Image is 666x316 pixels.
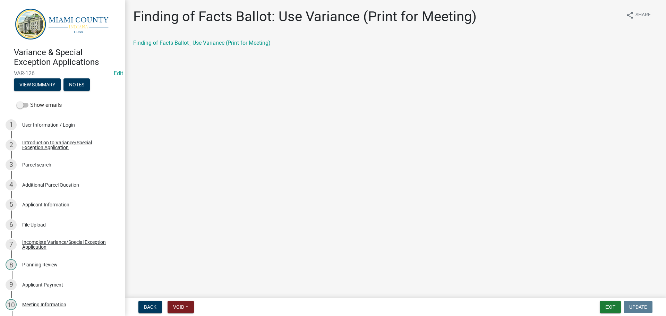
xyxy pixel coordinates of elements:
[626,11,634,19] i: share
[22,262,58,267] div: Planning Review
[14,7,114,40] img: Miami County, Indiana
[6,159,17,170] div: 3
[22,122,75,127] div: User Information / Login
[14,48,119,68] h4: Variance & Special Exception Applications
[6,279,17,290] div: 9
[6,119,17,130] div: 1
[22,162,51,167] div: Parcel search
[14,78,61,91] button: View Summary
[14,70,111,77] span: VAR-126
[635,11,651,19] span: Share
[133,40,271,46] a: Finding of Facts Ballot_ Use Variance (Print for Meeting)
[624,301,652,313] button: Update
[17,101,62,109] label: Show emails
[14,82,61,88] wm-modal-confirm: Summary
[138,301,162,313] button: Back
[6,299,17,310] div: 10
[6,259,17,270] div: 8
[22,182,79,187] div: Additional Parcel Question
[6,199,17,210] div: 5
[114,70,123,77] a: Edit
[6,219,17,230] div: 6
[600,301,621,313] button: Exit
[629,304,647,310] span: Update
[22,282,63,287] div: Applicant Payment
[22,140,114,150] div: Introduction to Variance/Special Exception Application
[133,8,477,25] h1: Finding of Facts Ballot: Use Variance (Print for Meeting)
[620,8,656,22] button: shareShare
[168,301,194,313] button: Void
[173,304,184,310] span: Void
[6,239,17,250] div: 7
[22,202,69,207] div: Applicant Information
[22,302,66,307] div: Meeting Information
[22,222,46,227] div: File Upload
[63,82,90,88] wm-modal-confirm: Notes
[6,179,17,190] div: 4
[144,304,156,310] span: Back
[22,240,114,249] div: Incomplete Variance/Special Exception Application
[63,78,90,91] button: Notes
[6,139,17,151] div: 2
[114,70,123,77] wm-modal-confirm: Edit Application Number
